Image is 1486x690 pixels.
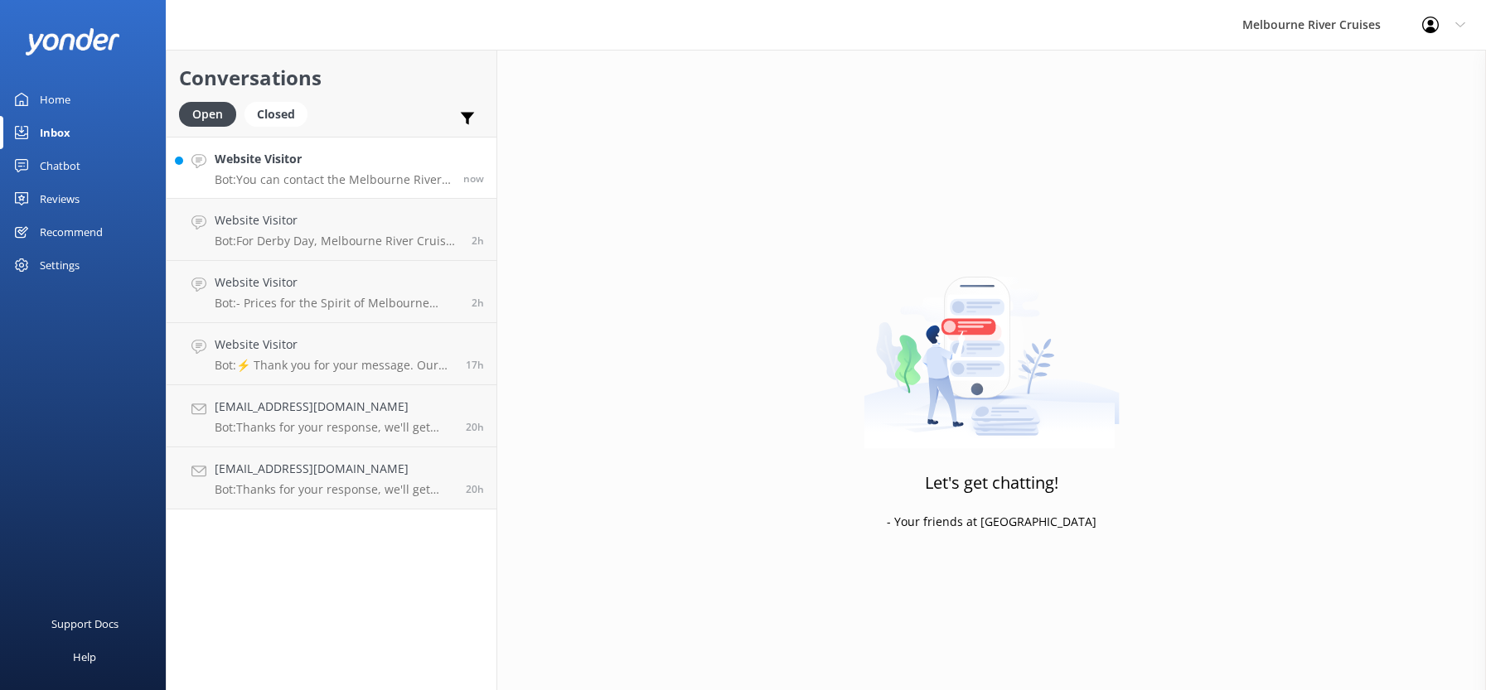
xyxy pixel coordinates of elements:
[466,358,484,372] span: Oct 02 2025 07:52pm (UTC +10:00) Australia/Sydney
[40,182,80,215] div: Reviews
[179,102,236,127] div: Open
[244,102,307,127] div: Closed
[215,358,453,373] p: Bot: ⚡ Thank you for your message. Our office hours are Mon - Fri 9.30am - 5pm. We'll get back to...
[215,335,453,354] h4: Website Visitor
[179,104,244,123] a: Open
[215,398,453,416] h4: [EMAIL_ADDRESS][DOMAIN_NAME]
[887,513,1096,531] p: - Your friends at [GEOGRAPHIC_DATA]
[463,171,484,186] span: Oct 03 2025 01:39pm (UTC +10:00) Australia/Sydney
[925,470,1058,496] h3: Let's get chatting!
[40,215,103,248] div: Recommend
[215,420,453,435] p: Bot: Thanks for your response, we'll get back to you as soon as we can during opening hours.
[466,482,484,496] span: Oct 02 2025 05:12pm (UTC +10:00) Australia/Sydney
[167,199,496,261] a: Website VisitorBot:For Derby Day, Melbourne River Cruises offers a Water Taxi service that provid...
[167,323,496,385] a: Website VisitorBot:⚡ Thank you for your message. Our office hours are Mon - Fri 9.30am - 5pm. We'...
[472,234,484,248] span: Oct 03 2025 11:21am (UTC +10:00) Australia/Sydney
[179,62,484,94] h2: Conversations
[40,83,70,116] div: Home
[40,116,70,149] div: Inbox
[25,28,120,55] img: yonder-white-logo.png
[215,211,459,229] h4: Website Visitor
[215,460,453,478] h4: [EMAIL_ADDRESS][DOMAIN_NAME]
[40,149,80,182] div: Chatbot
[864,242,1120,449] img: artwork of a man stealing a conversation from at giant smartphone
[167,137,496,199] a: Website VisitorBot:You can contact the Melbourne River Cruises team by emailing [EMAIL_ADDRESS][D...
[466,420,484,434] span: Oct 02 2025 05:33pm (UTC +10:00) Australia/Sydney
[215,172,451,187] p: Bot: You can contact the Melbourne River Cruises team by emailing [EMAIL_ADDRESS][DOMAIN_NAME]. V...
[167,261,496,323] a: Website VisitorBot:- Prices for the Spirit of Melbourne Dinner Cruise start from $195 for adults,...
[472,296,484,310] span: Oct 03 2025 11:14am (UTC +10:00) Australia/Sydney
[215,273,459,292] h4: Website Visitor
[40,248,80,282] div: Settings
[215,482,453,497] p: Bot: Thanks for your response, we'll get back to you as soon as we can during opening hours.
[244,104,316,123] a: Closed
[167,447,496,509] a: [EMAIL_ADDRESS][DOMAIN_NAME]Bot:Thanks for your response, we'll get back to you as soon as we can...
[167,385,496,447] a: [EMAIL_ADDRESS][DOMAIN_NAME]Bot:Thanks for your response, we'll get back to you as soon as we can...
[73,640,96,673] div: Help
[51,607,119,640] div: Support Docs
[215,150,451,168] h4: Website Visitor
[215,296,459,311] p: Bot: - Prices for the Spirit of Melbourne Dinner Cruise start from $195 for adults, $120 for teen...
[215,234,459,248] p: Bot: For Derby Day, Melbourne River Cruises offers a Water Taxi service that provides a return jo...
